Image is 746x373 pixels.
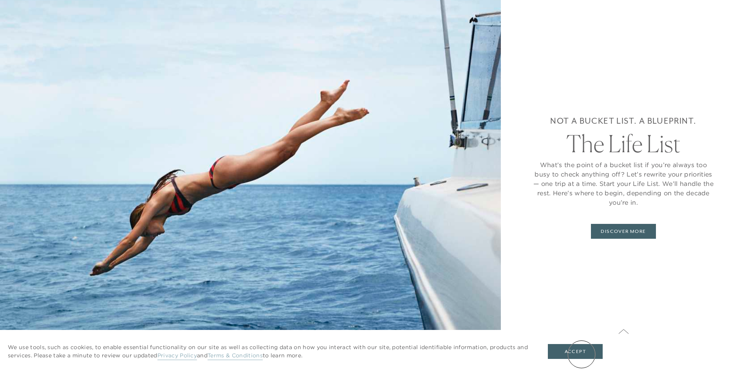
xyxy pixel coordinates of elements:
a: DISCOVER MORE [591,224,656,239]
p: What’s the point of a bucket list if you’re always too busy to check anything off? Let’s rewrite ... [532,160,715,207]
button: Accept [548,344,603,359]
h6: Not a bucket list. A blueprint. [550,115,696,127]
a: Privacy Policy [157,352,197,360]
h2: The Life List [566,132,681,155]
p: We use tools, such as cookies, to enable essential functionality on our site as well as collectin... [8,343,532,360]
a: Terms & Conditions [208,352,263,360]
